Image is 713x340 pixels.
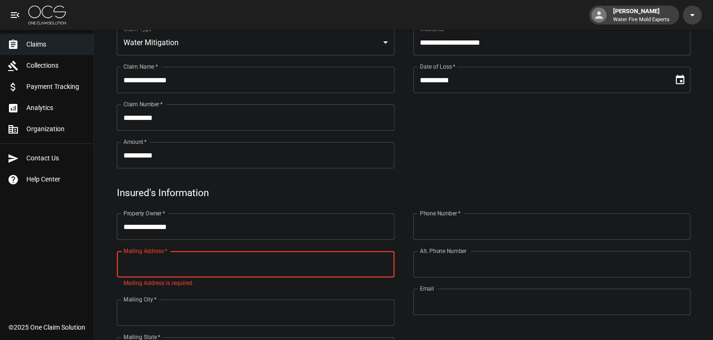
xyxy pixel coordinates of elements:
label: Property Owner [123,209,165,217]
button: Choose date, selected date is Jun 30, 2025 [671,71,689,89]
span: Claims [26,40,86,49]
span: Help Center [26,174,86,184]
label: Phone Number [420,209,460,217]
div: [PERSON_NAME] [609,7,673,24]
label: Amount [123,138,147,146]
label: Claim Number [123,100,163,108]
label: Claim Name [123,63,158,71]
span: Payment Tracking [26,82,86,92]
span: Analytics [26,103,86,113]
label: Alt. Phone Number [420,247,467,255]
span: Collections [26,61,86,71]
p: Water Fire Mold Experts [613,16,670,24]
div: © 2025 One Claim Solution [8,323,85,332]
div: Water Mitigation [117,29,394,55]
img: ocs-logo-white-transparent.png [28,6,66,24]
span: Contact Us [26,153,86,163]
button: open drawer [6,6,25,24]
p: Mailing Address is required. [123,279,388,288]
label: Email [420,285,434,293]
label: Mailing Address [123,247,167,255]
label: Mailing City [123,295,157,303]
label: Date of Loss [420,63,455,71]
span: Organization [26,124,86,134]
